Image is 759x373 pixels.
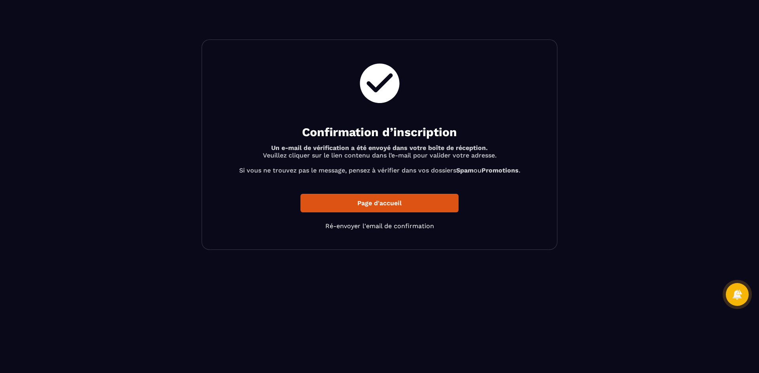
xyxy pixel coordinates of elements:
[481,167,519,174] b: Promotions
[222,144,537,174] p: Veuillez cliquer sur le lien contenu dans l’e-mail pour valider votre adresse. Si vous ne trouvez...
[300,194,459,212] a: Page d'accueil
[325,222,434,230] a: Ré-envoyer l'email de confirmation
[222,124,537,140] h2: Confirmation d’inscription
[356,60,404,107] img: check
[271,144,488,152] b: Un e-mail de vérification a été envoyé dans votre boîte de réception.
[456,167,474,174] b: Spam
